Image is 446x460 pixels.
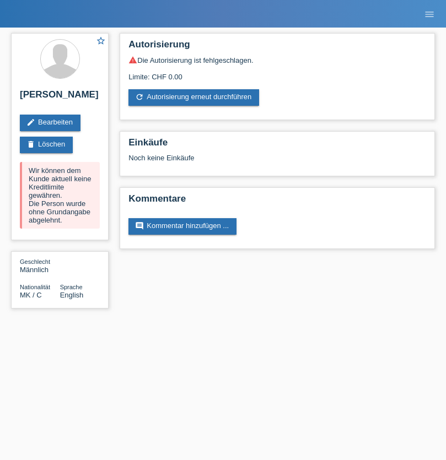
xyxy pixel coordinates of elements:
div: Wir können dem Kunde aktuell keine Kreditlimite gewähren. Die Person wurde ohne Grundangabe abgel... [20,162,100,229]
a: deleteLöschen [20,137,73,153]
div: Die Autorisierung ist fehlgeschlagen. [128,56,426,64]
i: comment [135,221,144,230]
a: refreshAutorisierung erneut durchführen [128,89,259,106]
h2: Kommentare [128,193,426,210]
span: Mazedonien / C / 26.03.1992 [20,291,42,299]
i: refresh [135,93,144,101]
span: Geschlecht [20,258,50,265]
i: edit [26,118,35,127]
i: warning [128,56,137,64]
h2: Autorisierung [128,39,426,56]
a: commentKommentar hinzufügen ... [128,218,237,235]
div: Noch keine Einkäufe [128,154,426,170]
h2: Einkäufe [128,137,426,154]
i: menu [424,9,435,20]
div: Limite: CHF 0.00 [128,64,426,81]
span: Nationalität [20,284,50,290]
i: delete [26,140,35,149]
span: Sprache [60,284,83,290]
a: star_border [96,36,106,47]
h2: [PERSON_NAME] [20,89,100,106]
i: star_border [96,36,106,46]
span: English [60,291,84,299]
a: editBearbeiten [20,115,80,131]
a: menu [418,10,440,17]
div: Männlich [20,257,60,274]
